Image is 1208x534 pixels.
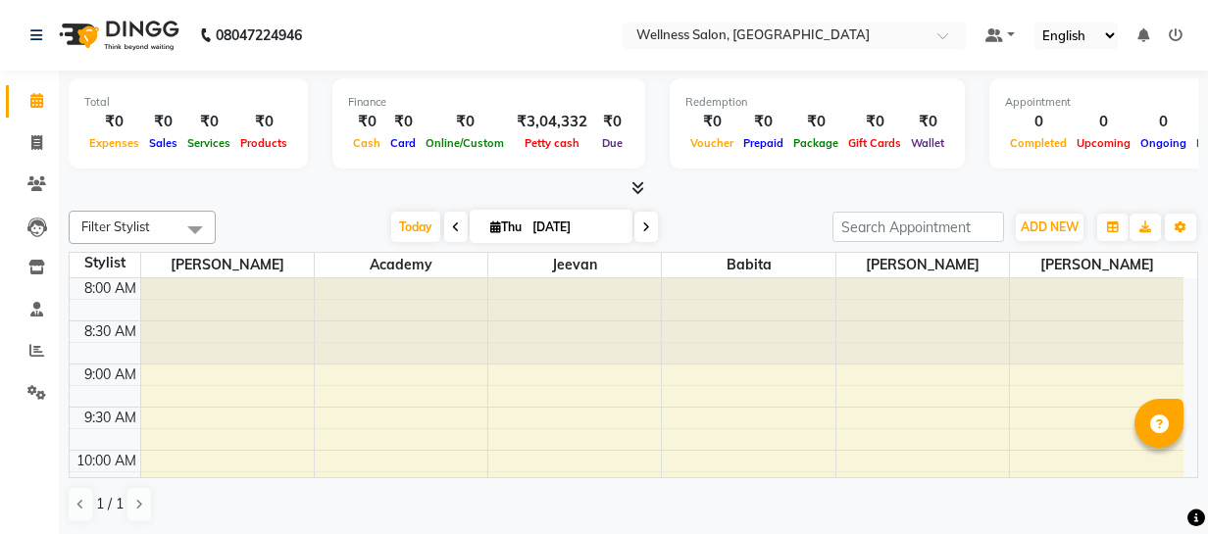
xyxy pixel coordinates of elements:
span: Wallet [906,136,949,150]
div: 8:00 AM [80,278,140,299]
span: Due [597,136,628,150]
div: ₹0 [685,111,738,133]
span: Cash [348,136,385,150]
div: 8:30 AM [80,321,140,342]
div: ₹0 [84,111,144,133]
div: ₹0 [144,111,182,133]
span: [PERSON_NAME] [1010,253,1183,277]
span: Academy [315,253,487,277]
div: 0 [1005,111,1072,133]
div: ₹0 [738,111,788,133]
div: ₹0 [788,111,843,133]
span: Petty cash [520,136,584,150]
span: Gift Cards [843,136,906,150]
div: ₹0 [595,111,629,133]
button: ADD NEW [1016,214,1083,241]
div: ₹0 [385,111,421,133]
input: 2025-09-04 [527,213,625,242]
span: Prepaid [738,136,788,150]
div: Total [84,94,292,111]
div: ₹0 [843,111,906,133]
span: Filter Stylist [81,218,150,234]
div: ₹0 [906,111,949,133]
div: 9:00 AM [80,364,140,385]
span: Today [391,212,440,242]
span: Package [788,136,843,150]
span: Expenses [84,136,144,150]
span: Ongoing [1135,136,1191,150]
b: 08047224946 [216,8,302,63]
div: ₹0 [182,111,235,133]
img: logo [50,8,184,63]
div: ₹0 [235,111,292,133]
div: ₹0 [348,111,385,133]
span: Services [182,136,235,150]
span: Thu [485,219,527,234]
div: ₹3,04,332 [509,111,595,133]
div: 10:00 AM [73,451,140,471]
div: 0 [1135,111,1191,133]
span: 1 / 1 [96,494,124,514]
span: Products [235,136,292,150]
span: [PERSON_NAME] [141,253,314,277]
div: ₹0 [421,111,509,133]
span: ADD NEW [1021,219,1079,234]
span: Online/Custom [421,136,509,150]
div: Finance [348,94,629,111]
div: 0 [1072,111,1135,133]
span: Jeevan [488,253,661,277]
span: Voucher [685,136,738,150]
span: Card [385,136,421,150]
span: Babita [662,253,834,277]
div: Stylist [70,253,140,273]
span: [PERSON_NAME] [836,253,1009,277]
div: 9:30 AM [80,408,140,428]
input: Search Appointment [832,212,1004,242]
div: Redemption [685,94,949,111]
span: Sales [144,136,182,150]
span: Upcoming [1072,136,1135,150]
span: Completed [1005,136,1072,150]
